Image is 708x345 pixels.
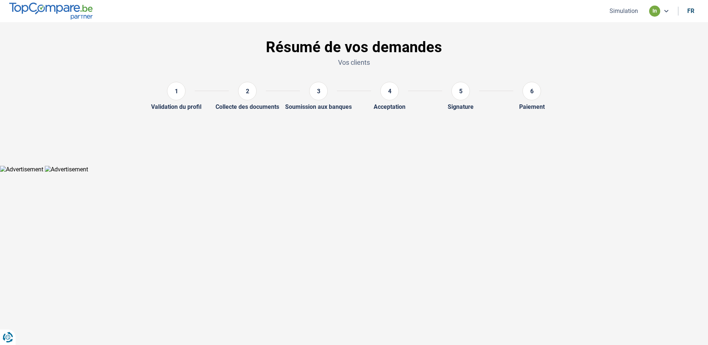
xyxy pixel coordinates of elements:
[9,3,93,19] img: TopCompare.be
[45,166,88,173] img: Advertisement
[448,103,474,110] div: Signature
[451,82,470,100] div: 5
[607,7,640,15] button: Simulation
[285,103,352,110] div: Soumission aux banques
[216,103,279,110] div: Collecte des documents
[167,82,186,100] div: 1
[114,58,594,67] p: Vos clients
[522,82,541,100] div: 6
[380,82,399,100] div: 4
[374,103,405,110] div: Acceptation
[687,7,694,14] div: fr
[309,82,328,100] div: 3
[151,103,201,110] div: Validation du profil
[114,38,594,56] h1: Résumé de vos demandes
[649,6,660,17] div: in
[519,103,545,110] div: Paiement
[238,82,257,100] div: 2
